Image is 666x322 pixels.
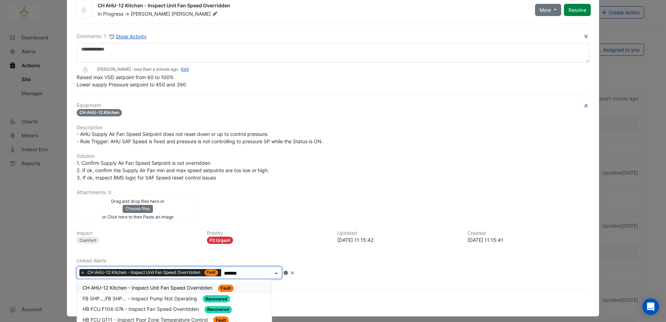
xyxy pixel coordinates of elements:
div: [DATE] 11:15:42 [337,236,459,244]
button: Show Activity [109,32,147,40]
a: Edit [181,67,189,72]
span: Fault [218,285,234,292]
div: Comfort [77,237,99,244]
div: Comments: 1 [77,32,147,40]
span: CH AHU-12 Kitchen - Inspect Unit Fan Speed Overridden [83,285,214,291]
small: or Click here to then Paste an image [102,214,173,220]
span: 2025-09-26 11:15:42 [134,67,178,72]
small: Drag and drop files here or [111,199,164,204]
h6: Equipment [77,102,589,108]
h6: Created [467,230,589,236]
span: [PERSON_NAME] [131,11,170,17]
span: In Progress [98,11,123,17]
span: CH AHU-12 Kitchen - Inspect Unit Fan Speed Overridden [87,269,202,276]
div: P2 Urgent [207,237,233,244]
h6: Updated [337,230,459,236]
span: × [79,269,86,276]
span: CH AHU-12 Kitchen - Inspect Unit Fan Speed Overridden [86,269,221,276]
h6: Linked Alerts [77,258,589,264]
h6: Priority [207,230,329,236]
span: Recovered [204,306,232,313]
small: [PERSON_NAME] - - [97,66,189,72]
h6: Impact [77,230,199,236]
span: FB SHP...,FB SHP... - Inspect Pump Not Operating [83,296,199,301]
span: [PERSON_NAME] [171,10,219,17]
div: CH AHU-12 Kitchen - Inspect Unit Fan Speed Overridden [98,2,527,10]
div: Open Intercom Messenger [642,298,659,315]
h6: Solution [77,153,589,159]
span: 1. Confirm Supply Air Fan Speed Setpoint is not overridden 2. If ok, confirm the Supply Air Fan m... [77,160,269,181]
h6: Description [77,125,589,131]
span: Recovered [203,295,230,302]
span: Fault [204,269,218,276]
img: Adare Manor [77,66,94,74]
button: More [535,4,561,16]
button: Resolve [564,4,591,16]
span: - AHU Supply Air Fan Speed Setpoint does not reset down or up to control pressure. - Rule Trigger... [77,131,323,144]
button: Choose files [123,205,153,213]
span: HB FCU F104-07A - Inspect Fan Speed Overridden [83,306,200,312]
div: [DATE] 11:15:41 [467,236,589,244]
span: -> [125,11,129,17]
span: CH AHU-12 Kitchen [77,109,122,116]
span: More [540,6,551,14]
img: Adare Manor [76,7,92,14]
h6: Attachments: 0 [77,190,589,195]
span: Raised max VSD setpoint from 60 to 100% Lower supply Pressure setpoint to 450 and 390 [77,74,186,87]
